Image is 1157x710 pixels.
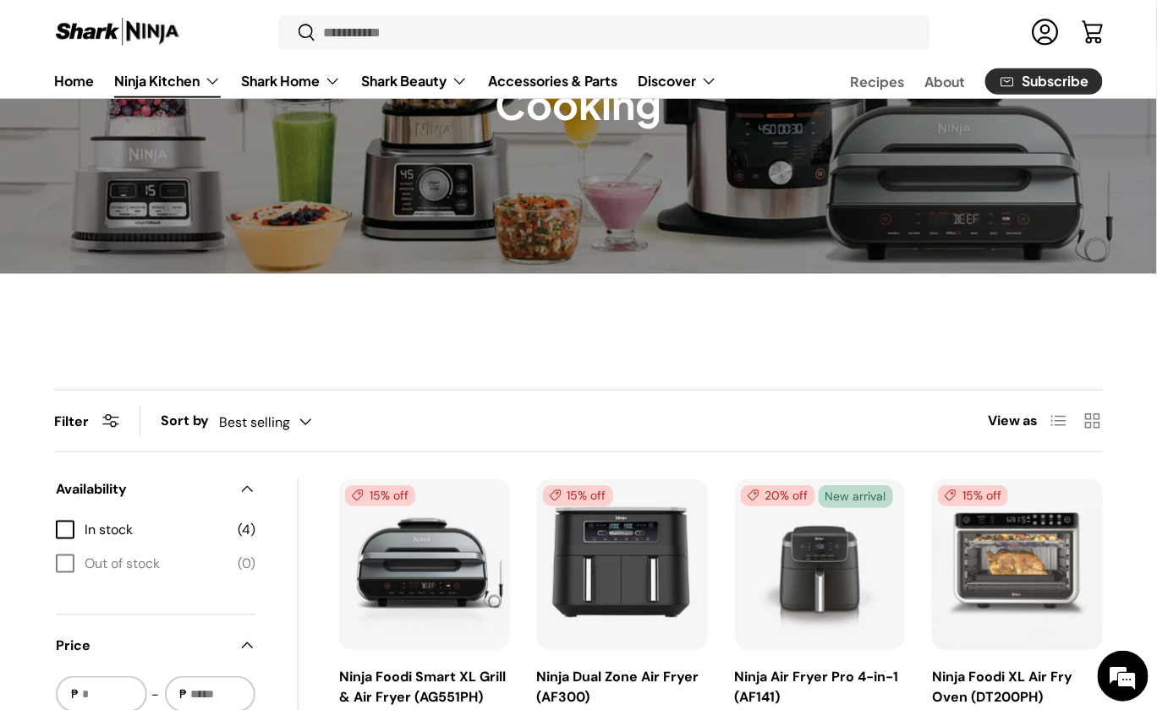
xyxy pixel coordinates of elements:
img: ninja-foodi-smart-xl-grill-and-air-fryer-full-view-shark-ninja-philippines [339,479,510,650]
a: Ninja Air Fryer Pro 4-in-1 (AF141) [735,479,906,650]
a: Ninja Air Fryer Pro 4-in-1 (AF141) [735,668,899,706]
img: ninja-foodi-xl-air-fry-oven-with-sample-food-content-full-view-sharkninja-philippines [932,479,1103,650]
span: 15% off [543,485,613,506]
span: Subscribe [1023,74,1089,88]
span: Filter [54,412,89,430]
a: Ninja Dual Zone Air Fryer (AF300) [537,668,699,706]
span: View as [988,411,1039,431]
a: Ninja Dual Zone Air Fryer (AF300) [537,479,708,650]
span: Best selling [219,414,290,430]
summary: Shark Home [231,63,351,97]
a: Home [54,63,94,96]
summary: Availability [56,459,255,520]
nav: Primary [54,63,717,97]
summary: Price [56,615,255,676]
label: Sort by [161,411,219,431]
span: ₱ [178,685,189,703]
a: Ninja Foodi Smart XL Grill & Air Fryer (AG551PH) [339,668,506,706]
span: Price [56,636,228,656]
span: - [152,685,160,705]
nav: Secondary [809,63,1103,97]
span: Out of stock [85,554,228,574]
a: Subscribe [985,68,1103,94]
a: About [924,64,965,97]
span: In stock [85,520,228,540]
summary: Shark Beauty [351,63,478,97]
span: Availability [56,479,228,500]
button: Best selling [219,407,346,437]
img: https://sharkninja.com.ph/products/ninja-air-fryer-pro-4-in-1-af141 [735,479,906,650]
a: Accessories & Parts [488,63,617,96]
summary: Ninja Kitchen [104,63,231,97]
span: New arrival [819,485,893,508]
a: Ninja Foodi XL Air Fry Oven (DT200PH) [932,668,1072,706]
img: Shark Ninja Philippines [54,15,181,48]
summary: Discover [628,63,727,97]
span: (0) [238,554,255,574]
h1: Cooking [496,79,662,129]
button: Filter [54,412,119,430]
a: Ninja Foodi Smart XL Grill & Air Fryer (AG551PH) [339,479,510,650]
span: 15% off [345,485,415,506]
a: Recipes [850,64,904,97]
span: 15% off [938,485,1008,506]
span: ₱ [69,685,80,703]
span: (4) [238,520,255,540]
a: Ninja Foodi XL Air Fry Oven (DT200PH) [932,479,1103,650]
span: 20% off [741,485,815,506]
